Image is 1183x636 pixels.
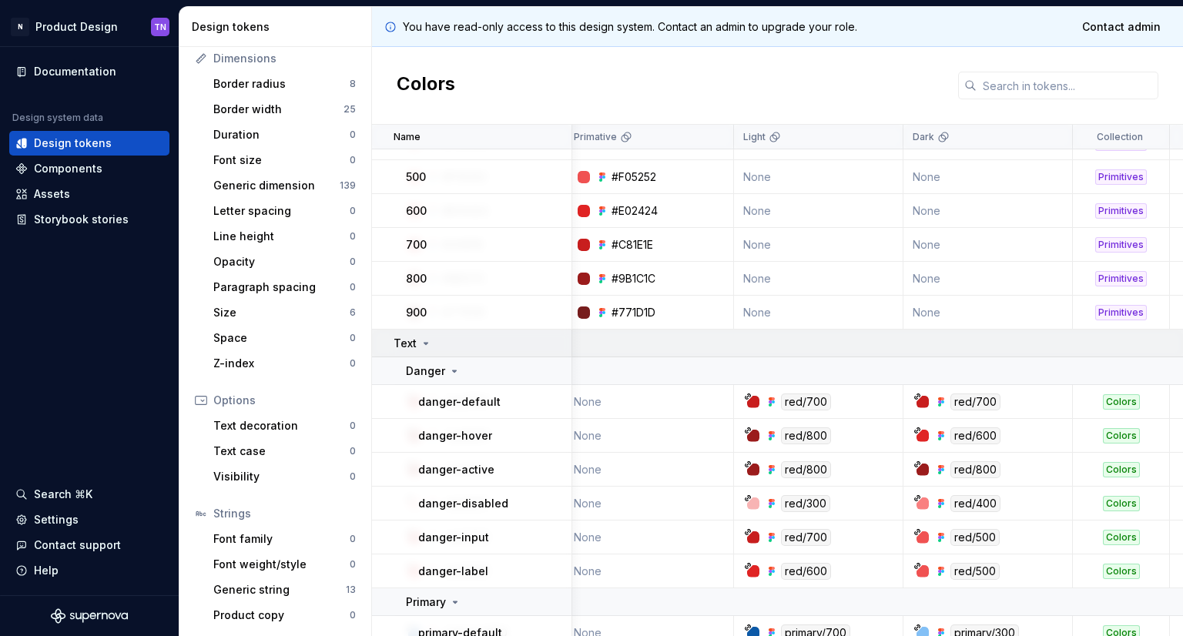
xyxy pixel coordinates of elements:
a: Settings [9,507,169,532]
div: red/600 [950,427,1000,444]
p: danger-default [418,394,501,410]
p: danger-hover [418,428,492,444]
a: Assets [9,182,169,206]
div: 0 [350,256,356,268]
div: Colors [1103,564,1140,579]
div: Primitives [1095,271,1147,286]
div: red/700 [781,529,831,546]
div: 0 [350,129,356,141]
div: Visibility [213,469,350,484]
div: Components [34,161,102,176]
button: NProduct DesignTN [3,10,176,43]
div: Primitives [1095,203,1147,219]
div: red/300 [781,495,830,512]
div: Dimensions [213,51,356,66]
a: Text case0 [207,439,362,464]
div: Generic dimension [213,178,340,193]
div: Size [213,305,350,320]
p: Light [743,131,766,143]
div: red/600 [781,563,831,580]
td: None [903,296,1073,330]
div: red/800 [781,461,831,478]
a: Text decoration0 [207,413,362,438]
a: Border width25 [207,97,362,122]
a: Opacity0 [207,249,362,274]
div: red/500 [950,529,1000,546]
div: Primitives [1095,237,1147,253]
a: Font family0 [207,527,362,551]
div: Letter spacing [213,203,350,219]
a: Paragraph spacing0 [207,275,362,300]
a: Z-index0 [207,351,362,376]
div: #E02424 [612,203,658,219]
div: 0 [350,281,356,293]
td: None [565,521,734,554]
div: #771D1D [612,305,655,320]
div: Search ⌘K [34,487,92,502]
div: Colors [1103,394,1140,410]
div: Font size [213,152,350,168]
p: You have read-only access to this design system. Contact an admin to upgrade your role. [403,19,857,35]
a: Border radius8 [207,72,362,96]
div: Opacity [213,254,350,269]
td: None [565,385,734,419]
div: red/400 [950,495,1000,512]
div: 0 [350,205,356,217]
td: None [903,228,1073,262]
p: Collection [1097,131,1143,143]
td: None [734,296,903,330]
p: Primary [406,594,446,610]
div: 0 [350,445,356,457]
button: Help [9,558,169,583]
td: None [734,160,903,194]
span: Contact admin [1082,19,1161,35]
div: Border radius [213,76,350,92]
p: Name [394,131,421,143]
div: #C81E1E [612,237,653,253]
div: red/800 [781,427,831,444]
p: 600 [406,203,427,219]
div: Product copy [213,608,350,623]
td: None [565,554,734,588]
div: 0 [350,332,356,344]
p: 900 [406,305,427,320]
td: None [565,453,734,487]
svg: Supernova Logo [51,608,128,624]
div: Font weight/style [213,557,350,572]
div: Text decoration [213,418,350,433]
p: 500 [406,169,426,185]
p: danger-active [418,462,494,477]
button: Contact support [9,533,169,557]
p: Primative [574,131,617,143]
a: Documentation [9,59,169,84]
a: Components [9,156,169,181]
td: None [565,487,734,521]
div: Colors [1103,428,1140,444]
div: Font family [213,531,350,547]
a: Visibility0 [207,464,362,489]
a: Generic string13 [207,577,362,602]
div: 0 [350,609,356,621]
div: Border width [213,102,344,117]
td: None [903,194,1073,228]
td: None [734,262,903,296]
div: Primitives [1095,305,1147,320]
div: 139 [340,179,356,192]
div: Documentation [34,64,116,79]
p: 700 [406,237,427,253]
a: Contact admin [1072,13,1171,41]
a: Letter spacing0 [207,199,362,223]
div: Design system data [12,112,103,124]
div: Settings [34,512,79,527]
div: Product Design [35,19,118,35]
a: Duration0 [207,122,362,147]
a: Generic dimension139 [207,173,362,198]
div: Primitives [1095,169,1147,185]
div: Strings [213,506,356,521]
div: 6 [350,306,356,319]
td: None [734,194,903,228]
a: Product copy0 [207,603,362,628]
div: 0 [350,470,356,483]
p: danger-label [418,564,488,579]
